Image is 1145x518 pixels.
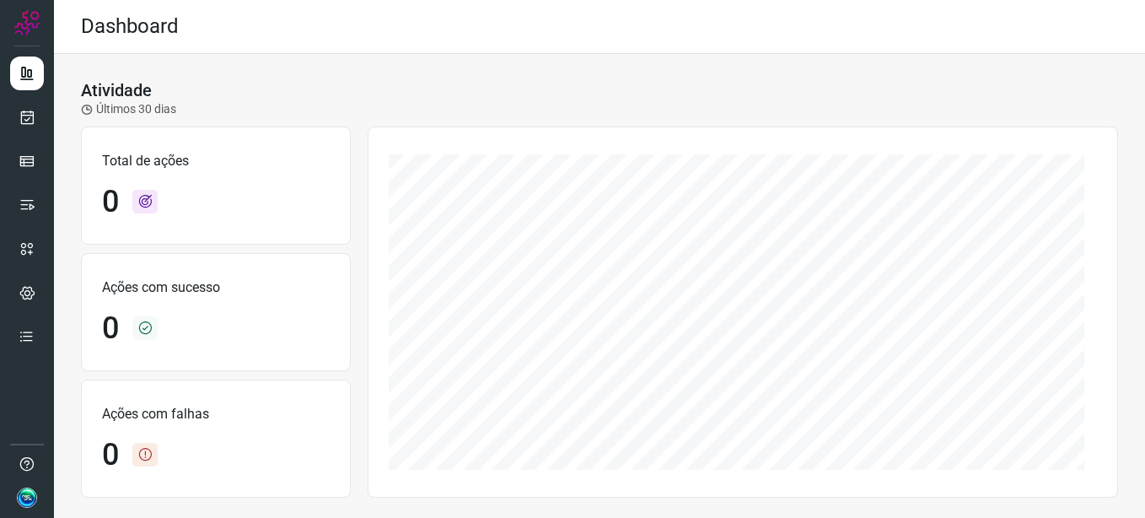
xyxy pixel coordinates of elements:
[102,404,330,424] p: Ações com falhas
[81,80,152,100] h3: Atividade
[102,437,119,473] h1: 0
[81,100,176,118] p: Últimos 30 dias
[81,14,179,39] h2: Dashboard
[17,488,37,508] img: 688dd65d34f4db4d93ce8256e11a8269.jpg
[102,151,330,171] p: Total de ações
[102,310,119,347] h1: 0
[14,10,40,35] img: Logo
[102,278,330,298] p: Ações com sucesso
[102,184,119,220] h1: 0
